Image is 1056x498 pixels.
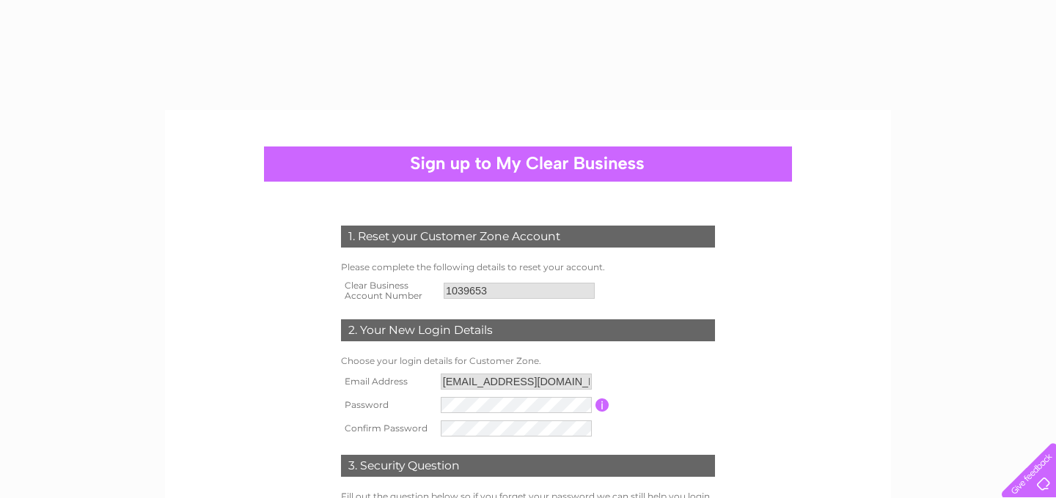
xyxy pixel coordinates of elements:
[337,417,437,440] th: Confirm Password
[595,398,609,412] input: Information
[337,352,719,370] td: Choose your login details for Customer Zone.
[337,393,437,417] th: Password
[341,319,715,341] div: 2. Your New Login Details
[341,226,715,248] div: 1. Reset your Customer Zone Account
[341,455,715,477] div: 3. Security Question
[337,259,719,276] td: Please complete the following details to reset your account.
[337,276,440,305] th: Clear Business Account Number
[337,370,437,393] th: Email Address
